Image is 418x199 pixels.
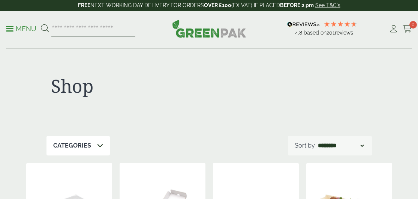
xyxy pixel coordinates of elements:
[78,2,90,8] strong: FREE
[6,24,36,33] p: Menu
[204,2,231,8] strong: OVER £100
[280,2,314,8] strong: BEFORE 2 pm
[51,75,205,97] h1: Shop
[53,141,91,150] p: Categories
[327,30,335,36] span: 201
[403,25,412,33] i: Cart
[172,20,246,38] img: GreenPak Supplies
[409,21,417,29] span: 0
[389,25,398,33] i: My Account
[315,2,340,8] a: See T&C's
[324,21,357,27] div: 4.79 Stars
[316,141,365,150] select: Shop order
[295,30,304,36] span: 4.8
[295,141,315,150] p: Sort by
[335,30,353,36] span: reviews
[6,24,36,32] a: Menu
[304,30,327,36] span: Based on
[403,23,412,35] a: 0
[287,22,320,27] img: REVIEWS.io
